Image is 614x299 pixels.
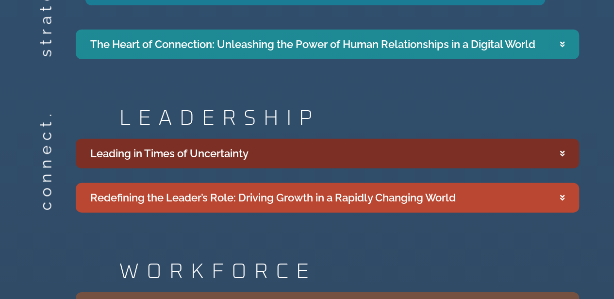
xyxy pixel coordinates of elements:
[119,108,579,129] h2: LEADERSHIP
[90,36,535,52] div: The Heart of Connection: Unleashing the Power of Human Relationships in a Digital World
[76,139,579,213] div: Accordion. Open links with Enter or Space, close with Escape, and navigate with Arrow Keys
[76,183,579,213] summary: Redefining the Leader’s Role: Driving Growth in a Rapidly Changing World
[76,139,579,168] summary: Leading in Times of Uncertainty
[76,30,579,59] summary: The Heart of Connection: Unleashing the Power of Human Relationships in a Digital World
[119,261,579,282] h2: WORKFORCE
[90,190,456,206] div: Redefining the Leader’s Role: Driving Growth in a Rapidly Changing World
[38,194,53,210] h2: connect.
[90,146,249,162] div: Leading in Times of Uncertainty
[38,41,53,57] h2: strategize.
